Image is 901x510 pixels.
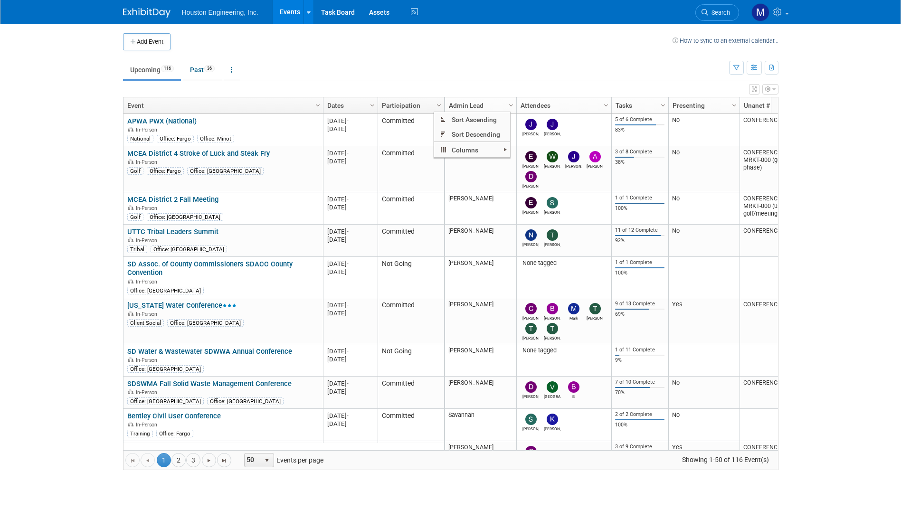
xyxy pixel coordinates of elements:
div: Office: Minot [197,135,234,142]
span: Column Settings [602,102,610,109]
div: Bret Zimmerman [544,314,560,321]
div: Charles Ikenberry [522,314,539,321]
a: Presenting [673,97,733,113]
a: Search [695,4,739,21]
a: Event [127,97,317,113]
div: Golf [127,167,143,175]
img: Bret Zimmerman [547,303,558,314]
div: [DATE] [327,149,373,157]
div: 92% [615,237,664,244]
span: In-Person [136,422,160,428]
div: 9% [615,357,664,364]
td: No [668,225,740,257]
div: Office: Fargo [157,135,194,142]
div: [DATE] [327,420,373,428]
a: Column Settings [434,97,444,112]
img: ExhibitDay [123,8,171,18]
a: Column Settings [729,97,740,112]
td: Committed [378,114,444,146]
div: [DATE] [327,268,373,276]
div: [DATE] [327,203,373,211]
img: Jeremy McLaughlin [568,151,579,162]
a: Go to the last page [217,453,231,467]
span: Search [708,9,730,16]
img: In-Person Event [128,159,133,164]
div: 100% [615,270,664,276]
span: Go to the last page [220,457,228,464]
span: - [347,380,349,387]
div: Ted Bridges [587,314,603,321]
img: Vienne Guncheon [547,381,558,393]
div: 1 of 1 Complete [615,259,664,266]
span: Columns [434,142,510,157]
div: 100% [615,205,664,212]
div: 2 of 2 Complete [615,411,664,418]
a: [US_STATE] Water Conference [127,301,237,310]
td: CONFERENCE-0033 [740,377,811,409]
td: No [668,377,740,409]
div: Stan Hanson [522,425,539,431]
a: Column Settings [601,97,611,112]
div: [DATE] [327,387,373,396]
img: In-Person Event [128,237,133,242]
div: Office: [GEOGRAPHIC_DATA] [127,287,204,294]
span: - [347,228,349,235]
div: 83% [615,127,664,133]
td: Committed [378,441,444,473]
div: Jerry Bents [522,130,539,136]
span: Go to the first page [129,457,136,464]
div: [DATE] [327,301,373,309]
div: Wes Keller [544,162,560,169]
a: MCEA District 2 Fall Meeting [127,195,218,204]
a: Upcoming116 [123,61,181,79]
div: 7 of 10 Complete [615,379,664,386]
img: In-Person Event [128,422,133,426]
td: CONFERENCE-0010 [740,298,811,344]
div: erik hove [522,162,539,169]
img: Chris Otterness [525,446,537,457]
span: In-Person [136,159,160,165]
span: - [347,196,349,203]
div: Tribal [127,246,147,253]
a: MCEA District 4 Stroke of Luck and Steak Fry [127,149,270,158]
span: Showing 1-50 of 116 Event(s) [673,453,778,466]
div: Neil Ausstin [522,241,539,247]
div: Adam Ruud [587,162,603,169]
span: In-Person [136,311,160,317]
td: Yes [668,298,740,344]
span: In-Person [136,205,160,211]
span: Column Settings [507,102,515,109]
td: Savannah [445,409,516,441]
td: [PERSON_NAME] [445,377,516,409]
img: Kevin Cochran [547,414,558,425]
td: CONFERENCE-0052 [740,225,811,257]
div: Office: [GEOGRAPHIC_DATA] [127,365,204,373]
a: Go to the next page [202,453,216,467]
td: Committed [378,192,444,225]
span: Column Settings [314,102,322,109]
button: Add Event [123,33,171,50]
div: Jeremy McLaughlin [565,162,582,169]
img: Stan Hanson [525,414,537,425]
div: [DATE] [327,347,373,355]
td: Yes [668,441,740,473]
td: No [668,114,740,146]
span: Column Settings [730,102,738,109]
td: No [668,146,740,192]
span: 116 [161,65,174,72]
a: UTTC Tribal Leaders Summit [127,227,218,236]
img: Taylor Bunton [525,323,537,334]
a: Column Settings [367,97,378,112]
span: In-Person [136,237,160,244]
div: [DATE] [327,260,373,268]
div: National [127,135,153,142]
span: Houston Engineering, Inc. [182,9,258,16]
div: 69% [615,311,664,318]
td: Committed [378,298,444,344]
img: In-Person Event [128,205,133,210]
img: In-Person Event [128,357,133,362]
img: In-Person Event [128,389,133,394]
div: [DATE] [327,236,373,244]
img: Derek Kayser [525,171,537,182]
div: 1 of 11 Complete [615,347,664,353]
